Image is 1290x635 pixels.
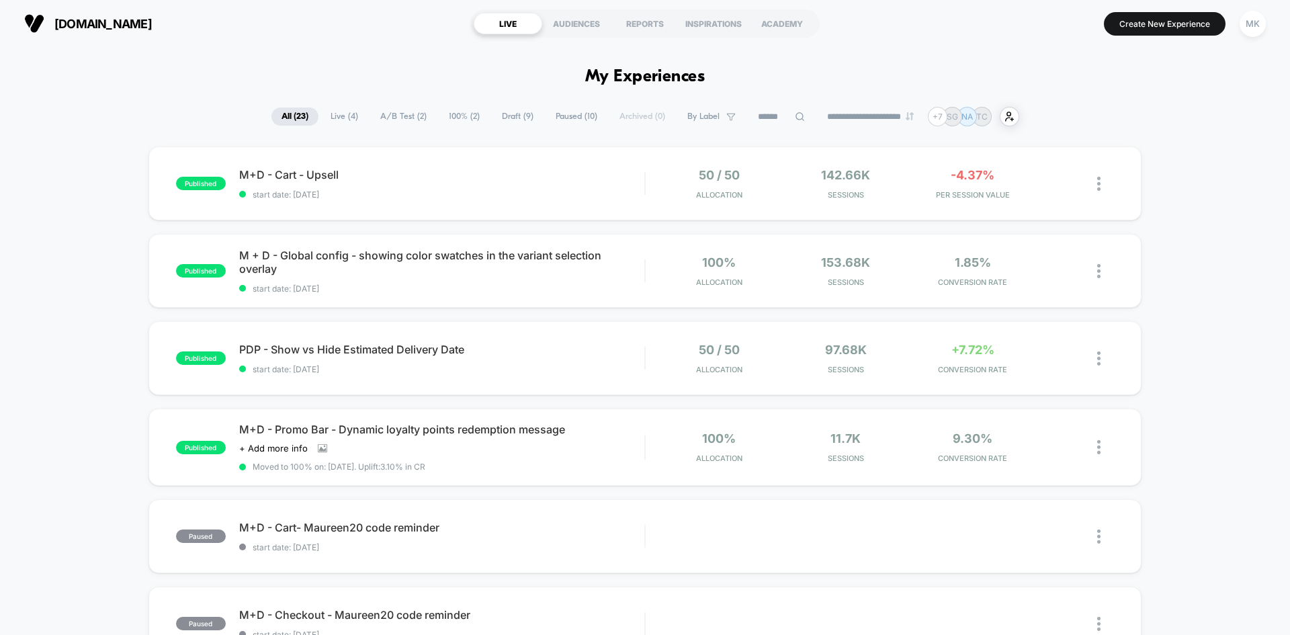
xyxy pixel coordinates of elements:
[1097,530,1101,544] img: close
[239,249,644,276] span: M + D - Global config - showing color swatches in the variant selection overlay
[679,13,748,34] div: INSPIRATIONS
[947,112,958,122] p: SG
[239,284,644,294] span: start date: [DATE]
[1097,177,1101,191] img: close
[492,108,544,126] span: Draft ( 9 )
[953,431,992,446] span: 9.30%
[696,190,742,200] span: Allocation
[976,112,988,122] p: TC
[825,343,867,357] span: 97.68k
[542,13,611,34] div: AUDIENCES
[239,189,644,200] span: start date: [DATE]
[912,454,1033,463] span: CONVERSION RATE
[239,542,644,552] span: start date: [DATE]
[176,351,226,365] span: published
[702,431,736,446] span: 100%
[271,108,318,126] span: All ( 23 )
[546,108,607,126] span: Paused ( 10 )
[1240,11,1266,37] div: MK
[830,431,861,446] span: 11.7k
[961,112,973,122] p: NA
[1236,10,1270,38] button: MK
[176,264,226,278] span: published
[1097,617,1101,631] img: close
[786,454,906,463] span: Sessions
[176,617,226,630] span: paused
[1097,351,1101,366] img: close
[912,365,1033,374] span: CONVERSION RATE
[253,462,425,472] span: Moved to 100% on: [DATE] . Uplift: 3.10% in CR
[239,343,644,356] span: PDP - Show vs Hide Estimated Delivery Date
[696,454,742,463] span: Allocation
[699,168,740,182] span: 50 / 50
[239,364,644,374] span: start date: [DATE]
[702,255,736,269] span: 100%
[239,521,644,534] span: M+D - Cart- Maureen20 code reminder
[176,177,226,190] span: published
[370,108,437,126] span: A/B Test ( 2 )
[24,13,44,34] img: Visually logo
[699,343,740,357] span: 50 / 50
[912,278,1033,287] span: CONVERSION RATE
[748,13,816,34] div: ACADEMY
[1097,440,1101,454] img: close
[239,423,644,436] span: M+D - Promo Bar - Dynamic loyalty points redemption message
[786,190,906,200] span: Sessions
[687,112,720,122] span: By Label
[928,107,947,126] div: + 7
[1097,264,1101,278] img: close
[951,168,994,182] span: -4.37%
[821,168,870,182] span: 142.66k
[696,365,742,374] span: Allocation
[696,278,742,287] span: Allocation
[239,443,308,454] span: + Add more info
[176,530,226,543] span: paused
[951,343,994,357] span: +7.72%
[585,67,705,87] h1: My Experiences
[54,17,152,31] span: [DOMAIN_NAME]
[1104,12,1225,36] button: Create New Experience
[474,13,542,34] div: LIVE
[955,255,991,269] span: 1.85%
[176,441,226,454] span: published
[320,108,368,126] span: Live ( 4 )
[439,108,490,126] span: 100% ( 2 )
[239,608,644,622] span: M+D - Checkout - Maureen20 code reminder
[239,168,644,181] span: M+D - Cart - Upsell
[912,190,1033,200] span: PER SESSION VALUE
[786,365,906,374] span: Sessions
[20,13,156,34] button: [DOMAIN_NAME]
[821,255,870,269] span: 153.68k
[611,13,679,34] div: REPORTS
[906,112,914,120] img: end
[786,278,906,287] span: Sessions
